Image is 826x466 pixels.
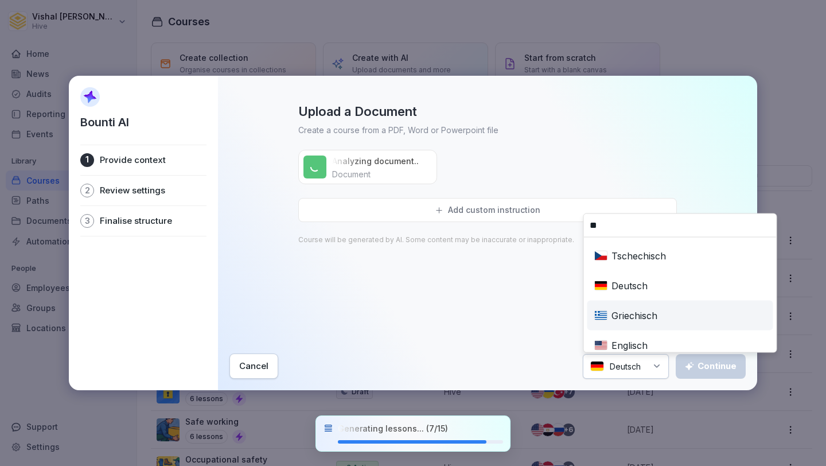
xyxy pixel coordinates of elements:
p: Review settings [100,185,165,196]
img: cz.svg [594,250,608,261]
p: Add custom instruction [448,205,540,215]
img: de.svg [594,280,608,291]
div: Tschechisch [590,243,771,269]
p: Course will be generated by AI. Some content may be inaccurate or inappropriate. [298,236,574,244]
div: Deutsch [590,273,771,298]
div: 3 [80,214,94,228]
p: Finalise structure [100,215,172,227]
p: Upload a Document [298,103,417,119]
button: Continue [676,354,746,379]
div: Continue [685,360,737,372]
img: gr.svg [594,310,608,321]
button: Cancel [229,354,278,379]
img: de.svg [590,361,604,372]
img: us.svg [594,340,608,351]
img: AI Sparkle [80,87,100,107]
p: Bounti AI [80,114,129,131]
div: Griechisch [590,303,771,328]
div: 1 [80,153,94,167]
p: Analyzing document... [332,156,421,167]
div: Cancel [239,360,268,372]
p: Provide context [100,154,166,166]
p: Create a course from a PDF, Word or Powerpoint file [298,124,498,136]
p: Document [332,169,371,180]
div: Deutsch [583,354,669,379]
div: 2 [80,184,94,197]
div: Englisch [590,333,771,358]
